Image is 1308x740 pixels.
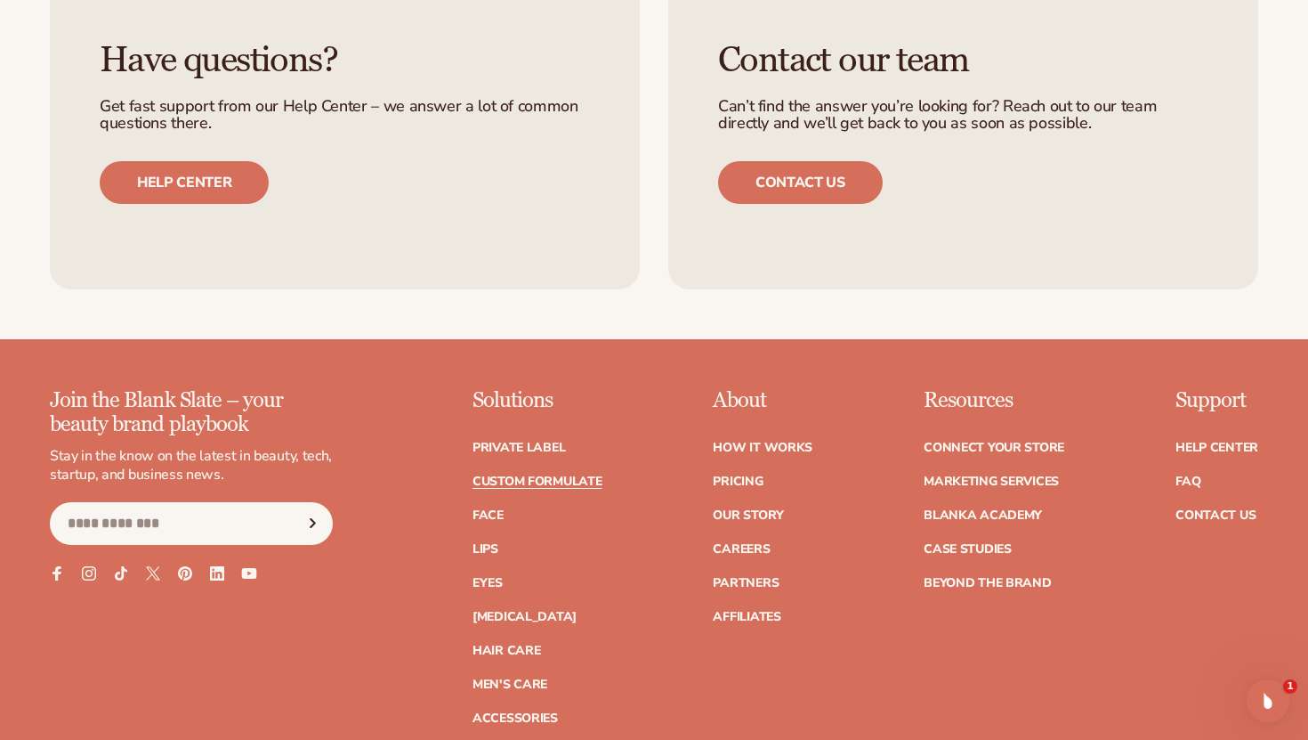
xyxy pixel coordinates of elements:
[713,543,770,556] a: Careers
[472,476,602,488] a: Custom formulate
[718,161,883,204] a: Contact us
[1175,509,1256,522] a: Contact Us
[100,98,590,134] p: Get fast support from our Help Center – we answer a lot of common questions there.
[1247,679,1289,722] iframe: Intercom live chat
[713,577,779,590] a: Partners
[924,442,1064,454] a: Connect your store
[924,509,1042,522] a: Blanka Academy
[100,161,269,204] a: Help center
[713,509,783,522] a: Our Story
[718,41,1208,80] h3: Contact our team
[472,389,602,412] p: Solutions
[472,679,547,691] a: Men's Care
[293,502,332,545] button: Subscribe
[50,389,333,436] p: Join the Blank Slate – your beauty brand playbook
[50,447,333,484] p: Stay in the know on the latest in beauty, tech, startup, and business news.
[924,389,1064,412] p: Resources
[713,389,812,412] p: About
[1283,679,1297,694] span: 1
[713,476,763,488] a: Pricing
[924,543,1012,556] a: Case Studies
[924,577,1052,590] a: Beyond the brand
[1175,476,1200,488] a: FAQ
[718,98,1208,134] p: Can’t find the answer you’re looking for? Reach out to our team directly and we’ll get back to yo...
[472,577,503,590] a: Eyes
[713,442,812,454] a: How It Works
[1175,442,1258,454] a: Help Center
[472,509,504,522] a: Face
[1175,389,1258,412] p: Support
[472,712,558,725] a: Accessories
[472,442,565,454] a: Private label
[472,543,498,556] a: Lips
[472,611,577,623] a: [MEDICAL_DATA]
[713,611,780,623] a: Affiliates
[100,41,590,80] h3: Have questions?
[924,476,1059,488] a: Marketing services
[472,645,540,657] a: Hair Care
